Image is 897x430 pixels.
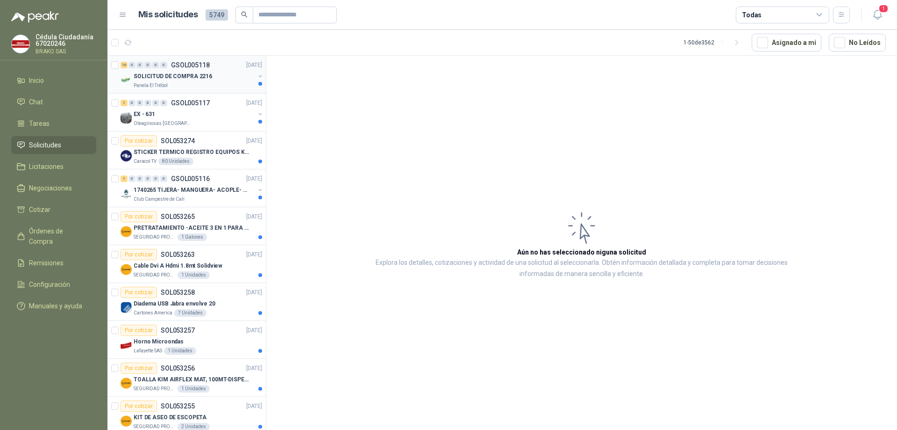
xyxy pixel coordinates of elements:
p: [DATE] [246,250,262,259]
span: Licitaciones [29,161,64,172]
p: SEGURIDAD PROVISER LTDA [134,385,176,393]
div: 1 Unidades [164,347,196,355]
div: 0 [128,175,135,182]
div: 80 Unidades [158,158,193,165]
a: Configuración [11,276,96,293]
span: Cotizar [29,204,50,215]
div: 1 [121,100,128,106]
p: Diadema USB Jabra envolve 20 [134,299,215,308]
button: No Leídos [829,34,886,51]
div: 0 [152,62,159,68]
div: 0 [144,100,151,106]
div: 0 [128,100,135,106]
div: Por cotizar [121,287,157,298]
p: [DATE] [246,99,262,108]
img: Company Logo [121,378,132,389]
a: Manuales y ayuda [11,297,96,315]
img: Company Logo [121,188,132,199]
p: Explora los detalles, cotizaciones y actividad de una solicitud al seleccionarla. Obtén informaci... [360,257,804,280]
p: SOL053274 [161,138,195,144]
p: SOL053255 [161,403,195,409]
img: Company Logo [121,415,132,427]
span: search [241,11,248,18]
p: Lafayette SAS [134,347,162,355]
span: Solicitudes [29,140,61,150]
a: Por cotizarSOL053265[DATE] Company LogoPRETRATAMIENTO -ACEITE 3 EN 1 PARA ARMAMENTOSEGURIDAD PROV... [107,207,266,245]
p: PRETRATAMIENTO -ACEITE 3 EN 1 PARA ARMAMENTO [134,224,250,233]
p: [DATE] [246,288,262,297]
span: Remisiones [29,258,64,268]
a: Por cotizarSOL053274[DATE] Company LogoSTICKER TERMICO REGISTRO EQUIPOS KIOSKOS (SE ENVIA LIK CON... [107,131,266,169]
div: 10 [121,62,128,68]
img: Company Logo [121,74,132,86]
div: 0 [136,100,143,106]
p: GSOL005116 [171,175,210,182]
a: Por cotizarSOL053258[DATE] Company LogoDiadema USB Jabra envolve 20Cartones America7 Unidades [107,283,266,321]
a: Licitaciones [11,158,96,175]
p: [DATE] [246,61,262,70]
div: 0 [160,100,167,106]
div: 1 Unidades [178,271,210,279]
p: SOL053256 [161,365,195,372]
span: Chat [29,97,43,107]
p: Cédula Ciudadanía 67020246 [36,34,96,47]
a: Solicitudes [11,136,96,154]
span: Inicio [29,75,44,86]
img: Company Logo [12,35,29,53]
p: SOL053257 [161,327,195,334]
a: Remisiones [11,254,96,272]
p: SOLICITUD DE COMPRA 2216 [134,72,212,81]
a: Cotizar [11,201,96,219]
span: Tareas [29,118,50,129]
p: GSOL005117 [171,100,210,106]
div: Por cotizar [121,363,157,374]
div: 0 [144,62,151,68]
span: Órdenes de Compra [29,226,87,247]
p: TOALLA KIM AIRFLEX MAT, 100MT-DISPENSADOR- caja x6 [134,375,250,384]
a: Chat [11,93,96,111]
h1: Mis solicitudes [138,8,198,22]
span: Configuración [29,279,70,290]
div: 0 [152,100,159,106]
p: Panela El Trébol [134,82,168,89]
p: STICKER TERMICO REGISTRO EQUIPOS KIOSKOS (SE ENVIA LIK CON ESPECIFICCIONES) [134,148,250,157]
div: 0 [144,175,151,182]
div: Todas [742,10,762,20]
p: [DATE] [246,364,262,373]
p: EX - 631 [134,110,155,119]
div: 1 - 50 de 3562 [683,35,744,50]
span: 5749 [206,9,228,21]
p: Club Campestre de Cali [134,196,185,203]
button: Asignado a mi [752,34,821,51]
a: 1 0 0 0 0 0 GSOL005116[DATE] Company Logo1740265 TIJERA- MANGUERA- ACOPLE- SURTIDORESClub Campest... [121,173,264,203]
div: 0 [160,62,167,68]
div: 7 Unidades [174,309,206,317]
a: 10 0 0 0 0 0 GSOL005118[DATE] Company LogoSOLICITUD DE COMPRA 2216Panela El Trébol [121,59,264,89]
a: Por cotizarSOL053257[DATE] Company LogoHorno MicroondasLafayette SAS1 Unidades [107,321,266,359]
p: [DATE] [246,137,262,146]
div: Por cotizar [121,135,157,146]
p: Horno Microondas [134,337,184,346]
div: 1 Galones [178,233,207,241]
p: Oleaginosas [GEOGRAPHIC_DATA][PERSON_NAME] [134,120,192,127]
a: Por cotizarSOL053263[DATE] Company LogoCable Dvi A Hdmi 1.8mt SolidviewSEGURIDAD PROVISER LTDA1 U... [107,245,266,283]
p: 1740265 TIJERA- MANGUERA- ACOPLE- SURTIDORES [134,186,250,195]
a: Por cotizarSOL053256[DATE] Company LogoTOALLA KIM AIRFLEX MAT, 100MT-DISPENSADOR- caja x6SEGURIDA... [107,359,266,397]
p: [DATE] [246,402,262,411]
img: Company Logo [121,302,132,313]
span: Manuales y ayuda [29,301,82,311]
p: SOL053263 [161,251,195,258]
div: 1 [121,175,128,182]
p: Caracol TV [134,158,157,165]
a: Tareas [11,115,96,132]
p: [DATE] [246,212,262,221]
img: Logo peakr [11,11,59,22]
p: Cartones America [134,309,172,317]
p: [DATE] [246,175,262,183]
div: 0 [136,175,143,182]
div: Por cotizar [121,325,157,336]
h3: Aún no has seleccionado niguna solicitud [517,247,646,257]
div: Por cotizar [121,211,157,222]
div: 0 [128,62,135,68]
p: GSOL005118 [171,62,210,68]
